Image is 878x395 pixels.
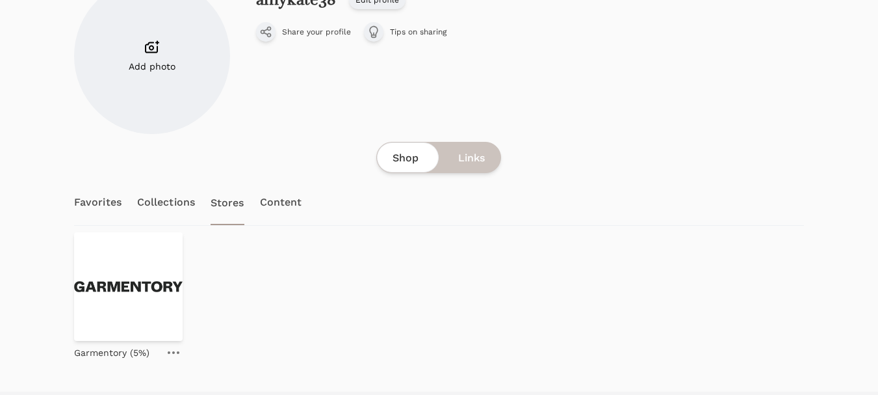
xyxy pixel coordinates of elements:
p: Garmentory (5%) [74,346,149,359]
span: Tips on sharing [390,27,446,37]
button: Share your profile [256,22,351,42]
a: Favorites [74,180,122,225]
a: Collections [137,180,195,225]
a: Content [260,180,302,225]
span: Add photo [129,60,175,73]
a: Stores [211,180,244,225]
span: Share your profile [282,27,351,37]
span: Shop [393,150,419,166]
span: Links [458,150,485,166]
a: Garmentory (5%) [74,341,149,359]
a: Tips on sharing [364,22,446,42]
img: garmentory-logo-black-31374f1286ae9b0b72d058c5ce9714d3.png [74,232,183,341]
